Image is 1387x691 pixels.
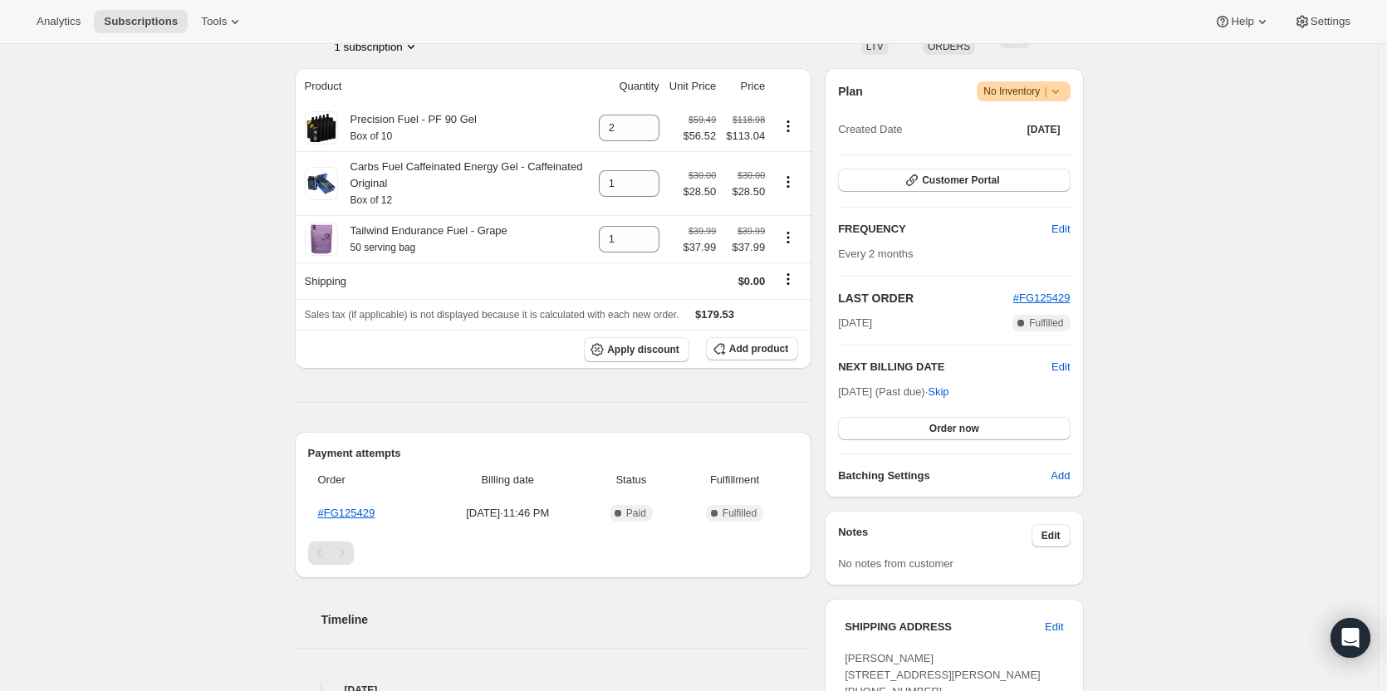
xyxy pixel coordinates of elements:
span: ORDERS [928,41,970,52]
button: Edit [1041,216,1080,243]
span: Customer Portal [922,174,999,187]
img: product img [305,167,338,200]
span: Add [1051,468,1070,484]
span: $179.53 [695,308,734,321]
span: Help [1231,15,1253,28]
button: Subscriptions [94,10,188,33]
h2: LAST ORDER [838,290,1013,306]
div: Carbs Fuel Caffeinated Energy Gel - Caffeinated Original [338,159,589,208]
button: Customer Portal [838,169,1070,192]
th: Unit Price [664,68,721,105]
button: Add product [706,337,798,360]
span: Settings [1311,15,1350,28]
span: Fulfillment [681,472,788,488]
span: $28.50 [726,184,765,200]
button: Product actions [775,228,801,247]
button: Tools [191,10,253,33]
span: [DATE] [1027,123,1061,136]
span: $56.52 [683,128,716,145]
small: $30.00 [689,170,716,180]
button: #FG125429 [1013,290,1071,306]
small: $39.99 [738,226,765,236]
th: Shipping [295,262,594,299]
span: LTV [866,41,884,52]
small: $59.49 [689,115,716,125]
button: Product actions [775,173,801,191]
small: $30.00 [738,170,765,180]
span: Fulfilled [1029,316,1063,330]
button: Edit [1032,524,1071,547]
span: Analytics [37,15,81,28]
nav: Pagination [308,542,799,565]
h2: Payment attempts [308,445,799,462]
h6: Batching Settings [838,468,1051,484]
button: Add [1041,463,1080,489]
button: Edit [1051,359,1070,375]
span: Created Date [838,121,902,138]
span: [DATE] · 11:46 PM [434,505,581,522]
span: $0.00 [738,275,766,287]
span: Tools [201,15,227,28]
img: product img [305,111,338,145]
span: Edit [1045,619,1063,635]
a: #FG125429 [1013,292,1071,304]
img: product img [305,223,338,256]
span: Subscriptions [104,15,178,28]
div: Precision Fuel - PF 90 Gel [338,111,477,145]
span: No Inventory [983,83,1063,100]
button: Help [1204,10,1280,33]
button: Product actions [335,38,419,55]
span: $28.50 [683,184,716,200]
span: $37.99 [683,239,716,256]
small: Box of 12 [350,194,393,206]
button: Settings [1284,10,1360,33]
span: Status [591,472,671,488]
span: Sales tax (if applicable) is not displayed because it is calculated with each new order. [305,309,679,321]
button: Edit [1035,614,1073,640]
span: [DATE] (Past due) · [838,385,948,398]
button: Product actions [775,117,801,135]
small: 50 serving bag [350,242,416,253]
span: Fulfilled [723,507,757,520]
span: Every 2 months [838,247,913,260]
div: Tailwind Endurance Fuel - Grape [338,223,507,256]
button: Analytics [27,10,91,33]
span: Skip [928,384,948,400]
span: $113.04 [726,128,765,145]
span: Edit [1051,221,1070,238]
div: Open Intercom Messenger [1331,618,1370,658]
span: No notes from customer [838,557,953,570]
a: #FG125429 [318,507,375,519]
button: Shipping actions [775,270,801,288]
span: $37.99 [726,239,765,256]
button: Order now [838,417,1070,440]
h2: Plan [838,83,863,100]
h3: Notes [838,524,1032,547]
span: Order now [929,422,979,435]
button: [DATE] [1017,118,1071,141]
small: Box of 10 [350,130,393,142]
small: $39.99 [689,226,716,236]
th: Quantity [594,68,664,105]
span: [DATE] [838,315,872,331]
th: Order [308,462,429,498]
span: Edit [1041,529,1061,542]
button: Skip [918,379,958,405]
span: Apply discount [607,343,679,356]
h2: NEXT BILLING DATE [838,359,1051,375]
span: Billing date [434,472,581,488]
span: Paid [626,507,646,520]
small: $118.98 [733,115,765,125]
h2: Timeline [321,611,812,628]
span: | [1044,85,1046,98]
button: Apply discount [584,337,689,362]
th: Price [721,68,770,105]
h2: FREQUENCY [838,221,1051,238]
h3: SHIPPING ADDRESS [845,619,1045,635]
th: Product [295,68,594,105]
span: Add product [729,342,788,355]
